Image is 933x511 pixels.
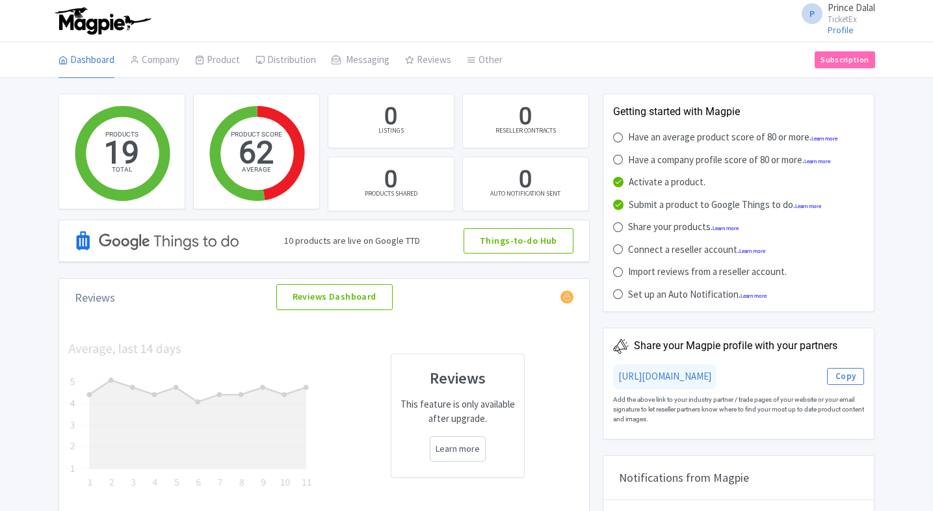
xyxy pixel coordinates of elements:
div: Getting started with Magpie [613,104,865,120]
div: Set up an Auto Notification. [628,287,767,302]
a: Distribution [256,42,316,79]
a: [URL][DOMAIN_NAME] [618,370,711,382]
span: Prince Dalal [828,1,875,14]
div: LISTINGS [378,125,404,135]
div: Submit a product to Google Things to do. [629,198,821,213]
a: Reviews Dashboard [276,284,393,310]
a: 0 RESELLER CONTRACTS [462,94,589,148]
a: 0 LISTINGS [328,94,454,148]
a: Reviews [405,42,451,79]
a: Learn more [436,442,480,456]
a: Things-to-do Hub [464,228,573,254]
a: Dashboard [59,42,114,79]
div: PRODUCTS SHARED [365,189,417,198]
div: Share your Magpie profile with your partners [634,338,837,354]
h3: Reviews [399,370,516,387]
a: Learn more [811,136,837,142]
img: Google TTD [75,213,241,269]
a: Learn more [804,159,830,164]
p: This feature is only available after upgrade. [399,397,516,426]
div: Notifications from Magpie [603,456,874,500]
a: Messaging [332,42,389,79]
a: 0 PRODUCTS SHARED [328,157,454,211]
button: Copy [827,368,865,385]
a: Company [130,42,179,79]
div: 0 [384,164,397,196]
div: Connect a reseller account. [628,242,765,257]
img: chart-62242baa53ac9495a133cd79f73327f1.png [64,341,317,490]
a: Learn more [741,293,767,299]
a: Learn more [739,248,765,254]
a: Subscription [815,51,874,68]
div: Add the above link to your industry partner / trade pages of your website or your email signature... [613,389,865,429]
a: 0 AUTO NOTIFICATION SENT [462,157,589,211]
div: Share your products. [628,220,739,235]
div: 0 [384,101,397,133]
div: Activate a product. [629,175,705,190]
a: Learn more [713,226,739,231]
a: Profile [828,24,854,36]
a: Product [195,42,240,79]
div: AUTO NOTIFICATION SENT [490,189,560,198]
div: 10 products are live on Google TTD [284,234,420,248]
div: Import reviews from a reseller account. [628,265,787,280]
span: P [802,3,822,24]
a: Other [467,42,503,79]
div: Have a company profile score of 80 or more. [628,153,830,168]
a: Learn more [795,203,821,209]
img: logo-ab69f6fb50320c5b225c76a69d11143b.png [52,7,153,35]
a: P Prince Dalal TicketEx [794,3,875,23]
div: RESELLER CONTRACTS [495,125,556,135]
div: Reviews [75,289,115,306]
div: Have an average product score of 80 or more. [628,130,837,145]
small: TicketEx [828,15,875,23]
div: 0 [519,164,532,196]
div: 0 [519,101,532,133]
